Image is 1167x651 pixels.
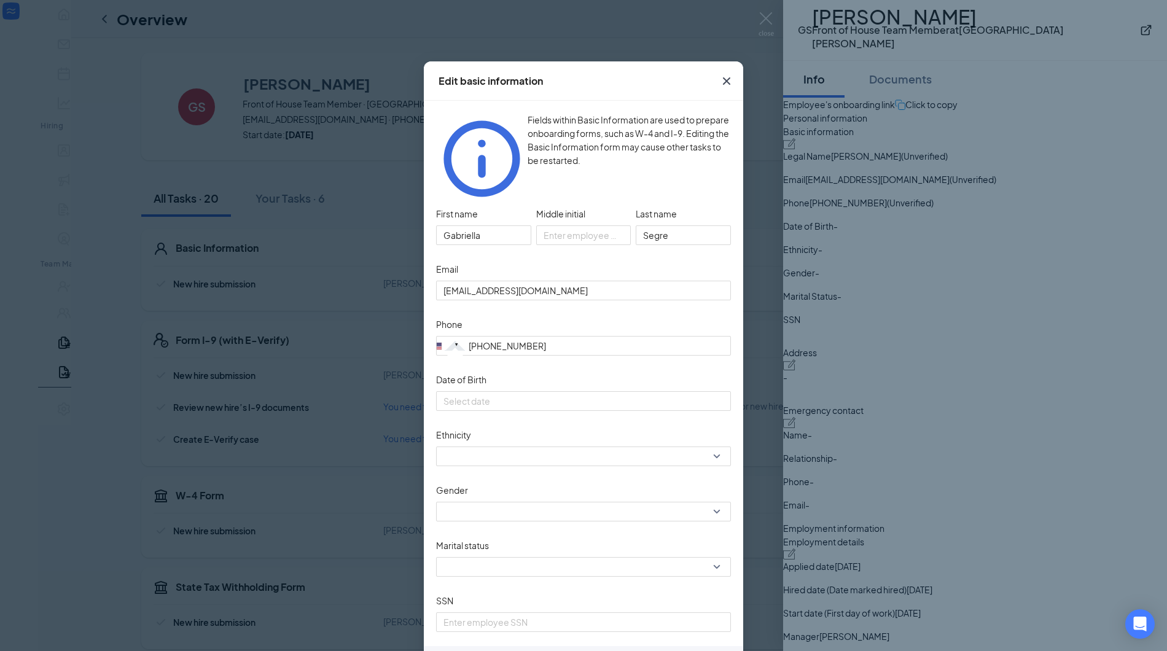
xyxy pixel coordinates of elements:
input: (201) 555-0123 [436,336,731,356]
label: Marital status [436,539,489,552]
input: Enter employee middle initial [536,225,631,245]
input: SSN [436,612,731,632]
label: Phone [436,318,463,331]
input: Date of Birth [443,394,721,408]
label: SSN [436,594,453,607]
input: Email [436,281,731,300]
span: Middle initial [536,207,585,220]
label: Email [436,262,458,276]
label: Ethnicity [436,428,471,442]
div: Edit basic information [439,74,543,88]
div: United States: +1 [437,337,465,355]
span: First name [436,207,478,220]
span: Last name [636,207,677,220]
span: Fields within Basic Information are used to prepare onboarding forms, such as W-4 and I-9. Editin... [528,114,729,166]
label: Date of Birth [436,373,486,386]
input: Enter employee last name [636,225,731,245]
svg: Cross [719,74,734,88]
label: Gender [436,483,468,497]
input: Enter employee first name [436,225,531,245]
button: Close [710,61,743,101]
svg: Info [436,113,528,205]
div: Open Intercom Messenger [1125,609,1155,639]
